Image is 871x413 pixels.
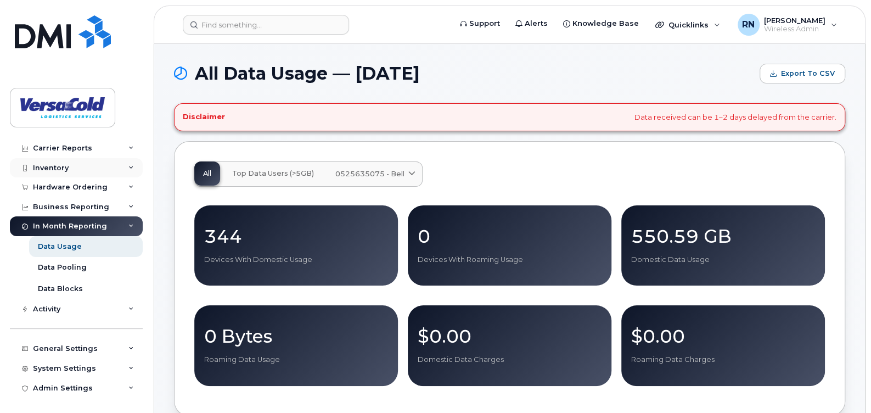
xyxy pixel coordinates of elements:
p: Domestic Data Usage [631,255,815,265]
button: Export to CSV [760,64,845,83]
p: $0.00 [631,326,815,346]
span: Top Data Users (>5GB) [232,169,314,178]
span: Export to CSV [781,69,835,79]
p: 0 [418,226,602,246]
p: Roaming Data Usage [204,355,388,365]
a: 0525635075 - Bell [327,162,422,186]
p: Devices With Domestic Usage [204,255,388,265]
h4: Disclaimer [183,113,225,121]
p: Devices With Roaming Usage [418,255,602,265]
p: Domestic Data Charges [418,355,602,365]
span: 0525635075 - Bell [335,169,404,179]
p: Roaming Data Charges [631,355,815,365]
p: 0 Bytes [204,326,388,346]
span: All Data Usage — [DATE] [195,65,420,82]
div: Data received can be 1–2 days delayed from the carrier. [174,103,845,131]
p: 550.59 GB [631,226,815,246]
p: $0.00 [418,326,602,346]
p: 344 [204,226,388,246]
